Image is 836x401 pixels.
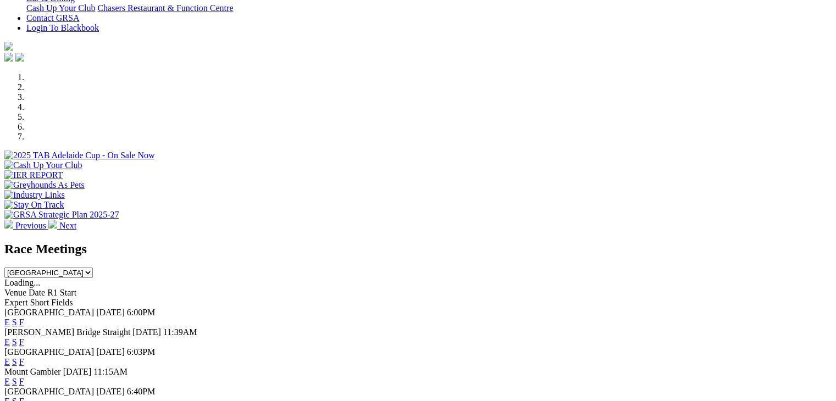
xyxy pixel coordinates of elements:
img: chevron-right-pager-white.svg [48,220,57,229]
span: Date [29,288,45,297]
img: 2025 TAB Adelaide Cup - On Sale Now [4,151,155,160]
span: 6:03PM [127,347,156,357]
a: S [12,377,17,386]
span: Previous [15,221,46,230]
span: [DATE] [132,327,161,337]
span: [GEOGRAPHIC_DATA] [4,387,94,396]
img: IER REPORT [4,170,63,180]
span: Expert [4,298,28,307]
a: F [19,357,24,366]
span: Next [59,221,76,230]
img: logo-grsa-white.png [4,42,13,51]
a: F [19,377,24,386]
span: Short [30,298,49,307]
a: S [12,318,17,327]
span: R1 Start [47,288,76,297]
a: E [4,357,10,366]
span: [DATE] [63,367,92,376]
span: 6:00PM [127,308,156,317]
span: [DATE] [96,308,125,317]
span: 6:40PM [127,387,156,396]
span: Loading... [4,278,40,287]
span: Venue [4,288,26,297]
img: Stay On Track [4,200,64,210]
div: Bar & Dining [26,3,832,13]
img: GRSA Strategic Plan 2025-27 [4,210,119,220]
span: [GEOGRAPHIC_DATA] [4,347,94,357]
a: S [12,357,17,366]
img: chevron-left-pager-white.svg [4,220,13,229]
span: [DATE] [96,347,125,357]
span: Fields [51,298,73,307]
a: Previous [4,221,48,230]
a: Contact GRSA [26,13,79,23]
img: Industry Links [4,190,65,200]
a: E [4,318,10,327]
a: Chasers Restaurant & Function Centre [97,3,233,13]
img: Cash Up Your Club [4,160,82,170]
span: [GEOGRAPHIC_DATA] [4,308,94,317]
img: twitter.svg [15,53,24,62]
img: facebook.svg [4,53,13,62]
img: Greyhounds As Pets [4,180,85,190]
a: Next [48,221,76,230]
span: [DATE] [96,387,125,396]
a: F [19,337,24,347]
a: E [4,377,10,386]
span: Mount Gambier [4,367,61,376]
a: S [12,337,17,347]
span: [PERSON_NAME] Bridge Straight [4,327,130,337]
a: Cash Up Your Club [26,3,95,13]
a: E [4,337,10,347]
span: 11:15AM [93,367,128,376]
a: Login To Blackbook [26,23,99,32]
span: 11:39AM [163,327,197,337]
h2: Race Meetings [4,242,832,257]
a: F [19,318,24,327]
